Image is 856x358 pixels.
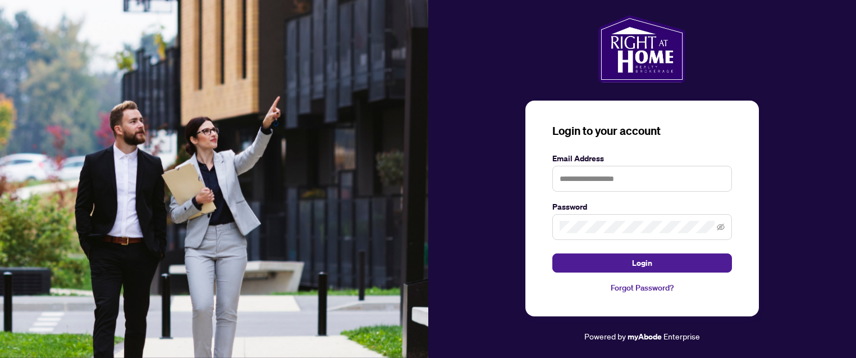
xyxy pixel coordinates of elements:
[663,331,700,341] span: Enterprise
[584,331,626,341] span: Powered by
[552,123,732,139] h3: Login to your account
[552,201,732,213] label: Password
[632,254,652,272] span: Login
[598,15,685,83] img: ma-logo
[552,282,732,294] a: Forgot Password?
[552,253,732,273] button: Login
[628,330,662,343] a: myAbode
[717,223,725,231] span: eye-invisible
[552,152,732,165] label: Email Address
